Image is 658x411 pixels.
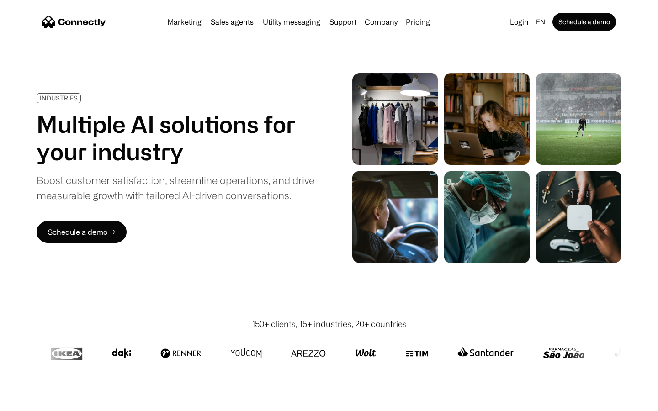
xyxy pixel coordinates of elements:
a: Utility messaging [259,18,324,26]
div: INDUSTRIES [40,95,78,101]
h1: Multiple AI solutions for your industry [37,111,314,165]
a: Login [506,16,532,28]
div: Company [365,16,398,28]
a: Sales agents [207,18,257,26]
div: Boost customer satisfaction, streamline operations, and drive measurable growth with tailored AI-... [37,173,314,203]
div: en [536,16,545,28]
a: Marketing [164,18,205,26]
ul: Language list [18,395,55,408]
a: Schedule a demo [552,13,616,31]
a: Support [326,18,360,26]
aside: Language selected: English [9,394,55,408]
a: Pricing [402,18,434,26]
div: 150+ clients, 15+ industries, 20+ countries [252,318,407,330]
a: Schedule a demo → [37,221,127,243]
